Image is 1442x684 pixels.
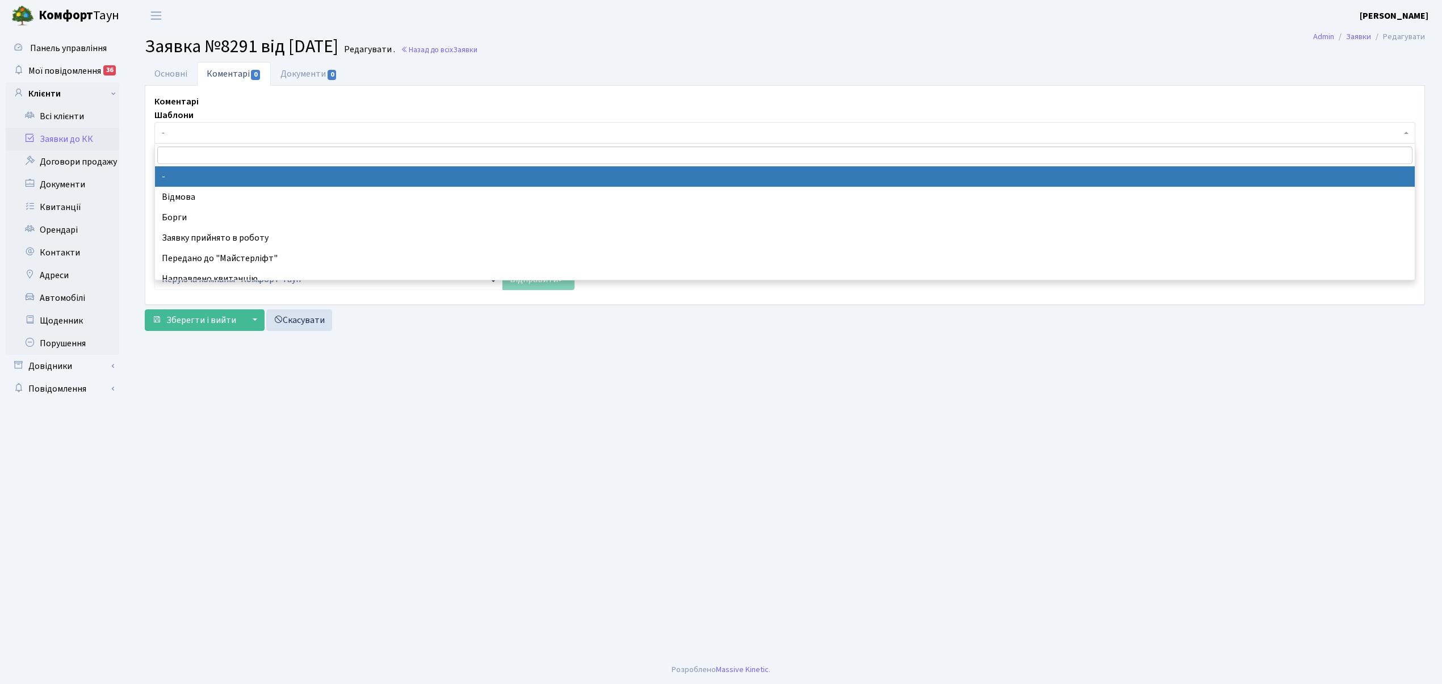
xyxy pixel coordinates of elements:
body: Rich Text Area. Press ALT-0 for help. [9,9,1251,22]
a: Мої повідомлення36 [6,60,119,82]
nav: breadcrumb [1296,25,1442,49]
div: 36 [103,65,116,75]
a: Клієнти [6,82,119,105]
a: [PERSON_NAME] [1360,9,1428,23]
span: 0 [328,70,337,80]
a: Квитанції [6,196,119,219]
span: - [162,127,1401,139]
img: logo.png [11,5,34,27]
li: Відмова [155,187,1414,207]
a: Назад до всіхЗаявки [401,44,477,55]
span: Панель управління [30,42,107,54]
li: Заявку прийнято в роботу [155,228,1414,248]
li: Передано до "Майстерліфт" [155,248,1414,268]
li: - [155,166,1414,187]
b: [PERSON_NAME] [1360,10,1428,22]
label: Коментарі [154,95,199,108]
a: Орендарі [6,219,119,241]
button: Зберегти і вийти [145,309,244,331]
a: Заявки [1346,31,1371,43]
span: Заявки [453,44,477,55]
a: Договори продажу [6,150,119,173]
li: Борги [155,207,1414,228]
a: Документи [271,62,347,86]
a: Коментарі [197,62,271,86]
a: Довідники [6,355,119,377]
a: Порушення [6,332,119,355]
small: Редагувати . [342,44,395,55]
label: Шаблони [154,108,194,122]
a: Автомобілі [6,287,119,309]
li: Направлено квитанцію [155,268,1414,289]
span: Зберегти і вийти [166,314,236,326]
a: Контакти [6,241,119,264]
a: Admin [1313,31,1334,43]
a: Адреси [6,264,119,287]
a: Всі клієнти [6,105,119,128]
a: Основні [145,62,197,86]
span: - [154,122,1415,144]
span: Заявка №8291 від [DATE] [145,33,338,60]
div: Розроблено . [672,664,770,676]
a: Заявки до КК [6,128,119,150]
button: Переключити навігацію [142,6,170,25]
a: Щоденник [6,309,119,332]
a: Документи [6,173,119,196]
li: Редагувати [1371,31,1425,43]
b: Комфорт [39,6,93,24]
a: Скасувати [266,309,332,331]
span: Таун [39,6,119,26]
a: Повідомлення [6,377,119,400]
span: Мої повідомлення [28,65,101,77]
a: Панель управління [6,37,119,60]
span: 0 [251,70,260,80]
a: Massive Kinetic [716,664,769,675]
